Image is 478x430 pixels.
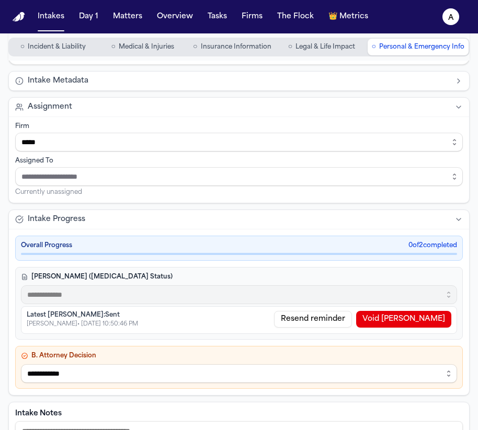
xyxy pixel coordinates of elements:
span: Overall Progress [21,241,72,250]
input: Assign to staff member [15,167,463,186]
span: ○ [288,42,292,52]
button: Go to Personal & Emergency Info [368,39,469,55]
button: Firms [237,7,267,26]
label: Intake Notes [15,409,463,419]
button: Day 1 [75,7,103,26]
button: Void [PERSON_NAME] [356,311,451,328]
button: Tasks [203,7,231,26]
span: Medical & Injuries [119,43,174,51]
div: Assigned To [15,157,463,165]
div: Firm [15,122,463,131]
span: ○ [20,42,25,52]
p: [PERSON_NAME] • [DATE] 10:50:46 PM [27,320,138,329]
span: Intake Progress [28,214,85,225]
span: Incident & Liability [28,43,86,51]
button: Intake Progress [9,210,469,229]
button: Go to Legal & Life Impact [278,39,365,55]
input: Select firm [15,133,463,152]
h4: B. Attorney Decision [21,352,457,360]
span: Insurance Information [201,43,271,51]
span: ○ [193,42,197,52]
span: Currently unassigned [15,188,82,196]
button: Go to Medical & Injuries [99,39,186,55]
button: Go to Incident & Liability [9,39,97,55]
span: ○ [372,42,376,52]
img: Finch Logo [13,12,25,22]
button: Assignment [9,98,469,117]
span: Assignment [28,102,72,112]
p: Latest [PERSON_NAME]: Sent [27,311,138,319]
button: The Flock [273,7,318,26]
button: Go to Insurance Information [188,39,276,55]
span: ○ [111,42,115,52]
a: Home [13,12,25,22]
span: 0 of 2 completed [408,241,457,250]
span: Intake Metadata [28,76,88,86]
button: Intake Metadata [9,72,469,90]
button: Resend reminder [274,311,352,328]
button: Overview [153,7,197,26]
button: crownMetrics [324,7,372,26]
span: Personal & Emergency Info [379,43,464,51]
span: Legal & Life Impact [295,43,355,51]
button: Matters [109,7,146,26]
button: Intakes [33,7,69,26]
h4: [PERSON_NAME] ([MEDICAL_DATA] Status) [21,273,457,281]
